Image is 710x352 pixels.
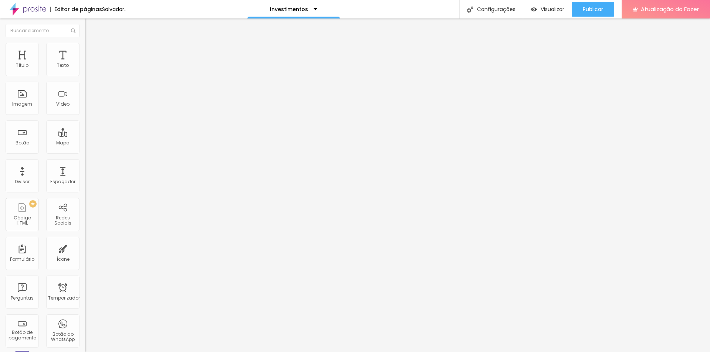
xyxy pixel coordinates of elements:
[572,2,614,17] button: Publicar
[270,6,308,13] font: Investimentos
[523,2,572,17] button: Visualizar
[467,6,473,13] img: Ícone
[9,329,36,341] font: Botão de pagamento
[57,256,70,262] font: Ícone
[85,18,710,352] iframe: Editor
[51,331,75,342] font: Botão do WhatsApp
[48,295,80,301] font: Temporizador
[11,295,34,301] font: Perguntas
[641,5,699,13] font: Atualização do Fazer
[16,140,29,146] font: Botão
[6,24,80,37] input: Buscar elemento
[71,28,75,33] img: Ícone
[477,6,515,13] font: Configurações
[541,6,564,13] font: Visualizar
[54,215,71,226] font: Redes Sociais
[57,62,69,68] font: Texto
[14,215,31,226] font: Código HTML
[12,101,32,107] font: Imagem
[56,101,70,107] font: Vídeo
[16,62,28,68] font: Título
[50,178,75,185] font: Espaçador
[10,256,34,262] font: Formulário
[56,140,70,146] font: Mapa
[102,6,128,13] font: Salvador...
[531,6,537,13] img: view-1.svg
[54,6,102,13] font: Editor de páginas
[15,178,30,185] font: Divisor
[583,6,603,13] font: Publicar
